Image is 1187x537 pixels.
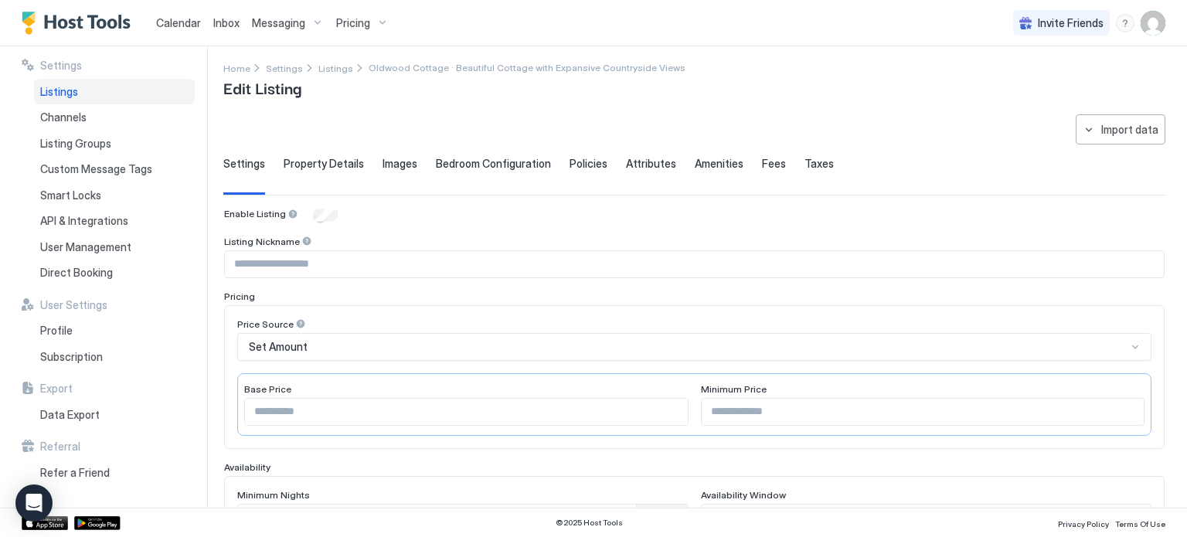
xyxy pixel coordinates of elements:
span: Smart Locks [40,189,101,202]
a: Subscription [34,344,195,370]
span: Availability [224,461,270,473]
span: © 2025 Host Tools [556,518,623,528]
span: Minimum Nights [237,489,310,501]
span: Channels [40,110,87,124]
span: Direct Booking [40,266,113,280]
a: Privacy Policy [1058,515,1109,531]
span: Pricing [336,16,370,30]
span: Attributes [626,157,676,171]
span: Refer a Friend [40,466,110,480]
span: Bedroom Configuration [436,157,551,171]
span: Property Details [284,157,364,171]
a: Smart Locks [34,182,195,209]
input: Input Field [238,505,636,531]
span: Taxes [804,157,834,171]
a: Google Play Store [74,516,121,530]
div: Open Intercom Messenger [15,484,53,522]
span: Price Source [237,318,294,330]
a: Inbox [213,15,240,31]
div: User profile [1141,11,1165,36]
span: Listing Nickname [224,236,300,247]
span: Export [40,382,73,396]
span: Data Export [40,408,100,422]
a: Direct Booking [34,260,195,286]
span: API & Integrations [40,214,128,228]
span: Enable Listing [224,208,286,219]
div: Breadcrumb [318,59,353,76]
span: Profile [40,324,73,338]
span: Custom Message Tags [40,162,152,176]
a: Host Tools Logo [22,12,138,35]
span: Listing Groups [40,137,111,151]
span: Subscription [40,350,103,364]
a: Settings [266,59,303,76]
span: Referral [40,440,80,454]
span: Availability Window [701,489,786,501]
span: Edit Listing [223,76,301,99]
a: Listing Groups [34,131,195,157]
div: Breadcrumb [223,59,250,76]
div: Import data [1101,121,1158,138]
input: Input Field [245,399,688,425]
span: Set Amount [249,340,308,354]
button: Import data [1076,114,1165,144]
span: Home [223,63,250,74]
span: Policies [570,157,607,171]
a: Calendar [156,15,201,31]
a: Home [223,59,250,76]
a: Custom Message Tags [34,156,195,182]
span: Amenities [695,157,743,171]
a: Terms Of Use [1115,515,1165,531]
span: Invite Friends [1038,16,1104,30]
span: Listings [40,85,78,99]
a: App Store [22,516,68,530]
div: Breadcrumb [266,59,303,76]
span: Images [383,157,417,171]
span: Base Price [244,383,291,395]
input: Input Field [225,251,1164,277]
a: Refer a Friend [34,460,195,486]
span: Breadcrumb [369,62,685,73]
span: Privacy Policy [1058,519,1109,529]
span: Fees [762,157,786,171]
span: Minimum Price [701,383,767,395]
a: Profile [34,318,195,344]
span: Messaging [252,16,305,30]
span: Inbox [213,16,240,29]
a: Data Export [34,402,195,428]
span: User Management [40,240,131,254]
input: Input Field [702,399,1144,425]
span: User Settings [40,298,107,312]
span: Terms Of Use [1115,519,1165,529]
span: Settings [40,59,82,73]
a: Listings [34,79,195,105]
a: Channels [34,104,195,131]
div: menu [1116,14,1134,32]
span: Listings [318,63,353,74]
span: Pricing [224,291,255,302]
a: Listings [318,59,353,76]
span: Calendar [156,16,201,29]
a: User Management [34,234,195,260]
span: Settings [266,63,303,74]
span: Settings [223,157,265,171]
a: API & Integrations [34,208,195,234]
